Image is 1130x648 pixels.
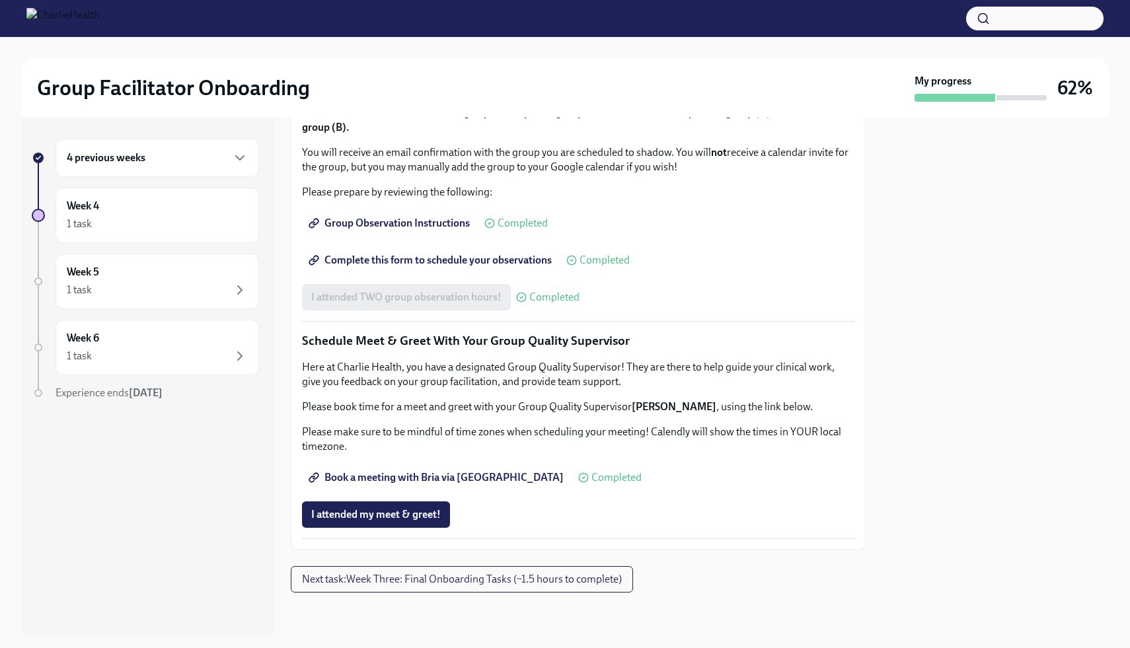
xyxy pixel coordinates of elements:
[32,320,259,375] a: Week 61 task
[302,185,854,199] p: Please prepare by reviewing the following:
[302,464,573,491] a: Book a meeting with Bria via [GEOGRAPHIC_DATA]
[311,508,441,521] span: I attended my meet & greet!
[302,332,854,349] p: Schedule Meet & Greet With Your Group Quality Supervisor
[302,145,854,174] p: You will receive an email confirmation with the group you are scheduled to shadow. You will recei...
[291,566,633,593] button: Next task:Week Three: Final Onboarding Tasks (~1.5 hours to complete)
[311,471,564,484] span: Book a meeting with Bria via [GEOGRAPHIC_DATA]
[632,400,716,413] strong: [PERSON_NAME]
[32,188,259,243] a: Week 41 task
[67,349,92,363] div: 1 task
[302,360,854,389] p: Here at Charlie Health, you have a designated Group Quality Supervisor! They are there to help gu...
[311,254,552,267] span: Complete this form to schedule your observations
[1057,76,1093,100] h3: 62%
[129,386,163,399] strong: [DATE]
[302,247,561,273] a: Complete this form to schedule your observations
[56,139,259,177] div: 4 previous weeks
[56,386,163,399] span: Experience ends
[302,573,622,586] span: Next task : Week Three: Final Onboarding Tasks (~1.5 hours to complete)
[67,283,92,297] div: 1 task
[711,146,727,159] strong: not
[26,8,100,29] img: CharlieHealth
[498,218,548,229] span: Completed
[67,151,145,165] h6: 4 previous weeks
[591,472,642,483] span: Completed
[302,106,833,133] strong: Please submit the form 2 times to sign up for 2 seperate groups. You will shadow one process grou...
[580,255,630,266] span: Completed
[32,254,259,309] a: Week 51 task
[67,331,99,345] h6: Week 6
[67,199,99,213] h6: Week 4
[529,292,580,303] span: Completed
[67,265,99,279] h6: Week 5
[302,425,854,454] p: Please make sure to be mindful of time zones when scheduling your meeting! Calendly will show the...
[67,217,92,231] div: 1 task
[302,501,450,528] button: I attended my meet & greet!
[37,75,310,101] h2: Group Facilitator Onboarding
[302,400,854,414] p: Please book time for a meet and greet with your Group Quality Supervisor , using the link below.
[311,217,470,230] span: Group Observation Instructions
[915,74,971,89] strong: My progress
[302,210,479,236] a: Group Observation Instructions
